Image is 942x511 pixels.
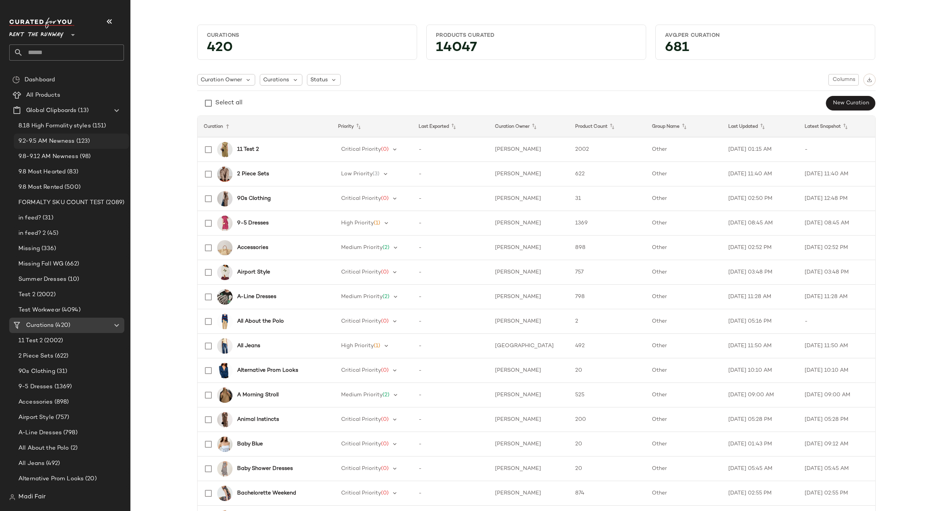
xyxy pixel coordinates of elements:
td: Other [646,285,722,309]
span: (1369) [53,382,72,391]
b: 9-5 Dresses [237,219,269,227]
td: [DATE] 05:28 PM [798,407,875,432]
td: Other [646,162,722,186]
td: Other [646,432,722,457]
span: (0) [381,490,389,496]
td: Other [646,334,722,358]
b: Baby Blue [237,440,263,448]
span: All About the Polo [18,444,69,453]
img: SAB44.jpg [217,363,233,378]
td: [DATE] 03:48 PM [798,260,875,285]
td: Other [646,137,722,162]
td: [DATE] 05:45 AM [722,457,798,481]
td: - [412,162,489,186]
td: Other [646,383,722,407]
div: 681 [659,42,872,56]
span: 9.8-9.12 AM Newness [18,152,78,161]
td: 2 [569,309,645,334]
span: Critical Priority [341,318,381,324]
span: Critical Priority [341,490,381,496]
span: FORMALTY SKU COUNT TEST [18,198,104,207]
td: Other [646,481,722,506]
td: [DATE] 09:00 AM [798,383,875,407]
div: 420 [201,42,414,56]
button: Columns [828,74,858,86]
span: Curations [26,321,54,330]
th: Product Count [569,116,645,137]
img: svg%3e [12,76,20,84]
span: Critical Priority [341,269,381,275]
td: [DATE] 09:00 AM [722,383,798,407]
span: 9.2-9.5 AM Newness [18,137,75,146]
td: Other [646,358,722,383]
td: [PERSON_NAME] [489,358,569,383]
span: 9.8 Most Rented [18,183,63,192]
span: (757) [54,413,69,422]
b: All About the Polo [237,317,284,325]
th: Last Exported [412,116,489,137]
td: 200 [569,407,645,432]
td: - [412,383,489,407]
b: Accessories [237,244,268,252]
td: [DATE] 02:50 PM [722,186,798,211]
td: - [412,186,489,211]
span: Critical Priority [341,368,381,373]
b: Baby Shower Dresses [237,465,293,473]
td: Other [646,211,722,236]
img: MAJE219.jpg [217,166,233,182]
td: [DATE] 09:12 AM [798,432,875,457]
span: (45) [46,229,58,238]
td: 525 [569,383,645,407]
span: 8.18 High Formality styles [18,122,91,130]
span: (420) [54,321,70,330]
td: [DATE] 02:55 PM [722,481,798,506]
b: A-Line Dresses [237,293,276,301]
span: Critical Priority [341,417,381,422]
td: 1369 [569,211,645,236]
th: Latest Snapshot [798,116,875,137]
img: LRL219.jpg [217,216,233,231]
td: [PERSON_NAME] [489,162,569,186]
td: [DATE] 01:15 AM [722,137,798,162]
span: (2089) [104,198,124,207]
img: RPE27.jpg [217,461,233,476]
td: [DATE] 12:48 PM [798,186,875,211]
td: [DATE] 05:45 AM [798,457,875,481]
span: (0) [381,196,389,201]
span: Medium Priority [341,392,383,398]
span: (0) [381,269,389,275]
span: Columns [832,77,855,83]
span: (13) [76,106,89,115]
span: (2) [383,294,389,300]
span: (4094) [60,306,81,315]
span: Low Priority [341,171,373,177]
span: (151) [91,122,106,130]
img: DEM52.jpg [217,240,233,255]
td: [PERSON_NAME] [489,432,569,457]
b: Airport Style [237,268,270,276]
th: Curation [198,116,332,137]
span: (622) [53,352,69,361]
span: Rent the Runway [9,26,64,40]
img: GAN83.jpg [217,412,233,427]
td: [PERSON_NAME] [489,383,569,407]
b: Bachelorette Weekend [237,489,296,497]
td: - [798,137,875,162]
td: 2002 [569,137,645,162]
span: (2002) [43,336,63,345]
td: Other [646,260,722,285]
span: Curation Owner [201,76,242,84]
span: (98) [78,152,91,161]
span: (336) [40,244,56,253]
span: in feed? [18,214,41,223]
td: 20 [569,358,645,383]
td: Other [646,457,722,481]
td: [DATE] 05:16 PM [722,309,798,334]
span: A-Line Dresses [18,429,62,437]
td: 31 [569,186,645,211]
span: (492) [45,459,60,468]
img: SAO180.jpg [217,191,233,206]
span: (0) [381,318,389,324]
span: Test Workwear [18,306,60,315]
td: [DATE] 02:52 PM [722,236,798,260]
